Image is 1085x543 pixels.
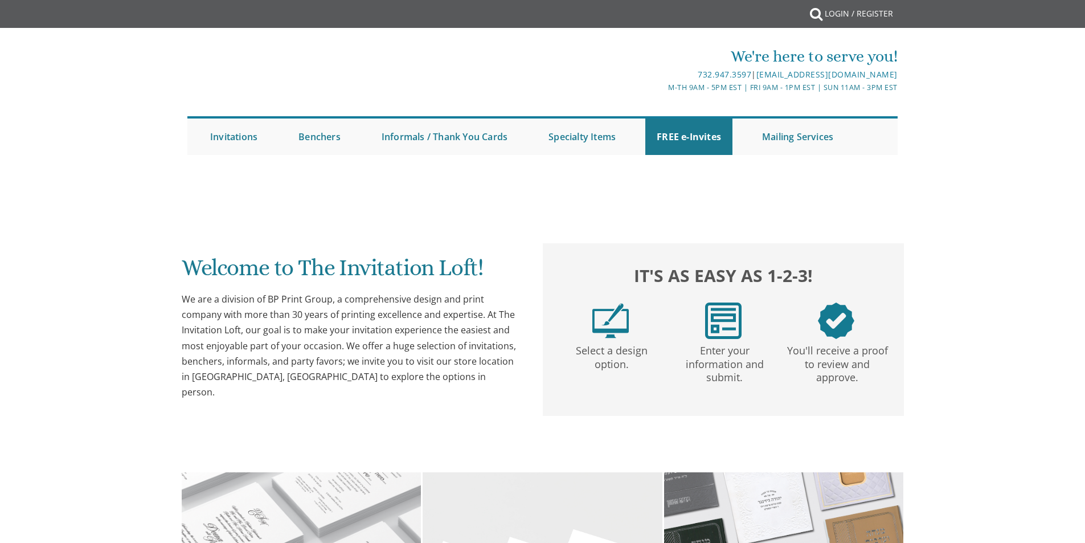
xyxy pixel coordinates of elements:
[818,303,854,339] img: step3.png
[425,81,898,93] div: M-Th 9am - 5pm EST | Fri 9am - 1pm EST | Sun 11am - 3pm EST
[705,303,742,339] img: step2.png
[558,339,666,371] p: Select a design option.
[645,119,732,155] a: FREE e-Invites
[537,119,627,155] a: Specialty Items
[425,45,898,68] div: We're here to serve you!
[554,263,892,288] h2: It's as easy as 1-2-3!
[698,69,751,80] a: 732.947.3597
[783,339,891,385] p: You'll receive a proof to review and approve.
[370,119,519,155] a: Informals / Thank You Cards
[287,119,352,155] a: Benchers
[751,119,845,155] a: Mailing Services
[199,119,269,155] a: Invitations
[670,339,779,385] p: Enter your information and submit.
[592,303,629,339] img: step1.png
[756,69,898,80] a: [EMAIL_ADDRESS][DOMAIN_NAME]
[182,292,520,400] div: We are a division of BP Print Group, a comprehensive design and print company with more than 30 y...
[182,255,520,289] h1: Welcome to The Invitation Loft!
[425,68,898,81] div: |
